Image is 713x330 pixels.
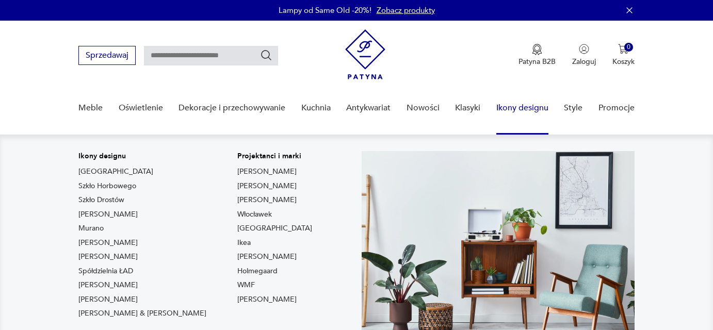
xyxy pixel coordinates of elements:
p: Zaloguj [572,57,596,67]
a: Style [564,88,582,128]
button: 0Koszyk [612,44,635,67]
p: Ikony designu [78,151,206,161]
a: [PERSON_NAME] [78,280,138,290]
p: Projektanci i marki [237,151,312,161]
a: Kuchnia [301,88,331,128]
a: Szkło Horbowego [78,181,136,191]
img: Ikona medalu [532,44,542,55]
a: [PERSON_NAME] [237,195,297,205]
a: Szkło Drostów [78,195,124,205]
a: Meble [78,88,103,128]
a: [PERSON_NAME] [237,181,297,191]
a: Ikea [237,238,251,248]
a: [PERSON_NAME] [237,252,297,262]
a: Murano [78,223,104,234]
a: Zobacz produkty [377,5,435,15]
p: Koszyk [612,57,635,67]
button: Szukaj [260,49,272,61]
a: [PERSON_NAME] [237,294,297,305]
img: Ikonka użytkownika [579,44,589,54]
button: Sprzedawaj [78,46,136,65]
a: Dekoracje i przechowywanie [179,88,285,128]
a: Ikona medaluPatyna B2B [518,44,556,67]
div: 0 [624,43,633,52]
img: Ikona koszyka [618,44,628,54]
a: Klasyki [455,88,480,128]
a: Promocje [598,88,635,128]
p: Patyna B2B [518,57,556,67]
a: [PERSON_NAME] [78,252,138,262]
a: Ikony designu [496,88,548,128]
a: Holmegaard [237,266,278,276]
a: [PERSON_NAME] [78,238,138,248]
a: Sprzedawaj [78,53,136,60]
a: [PERSON_NAME] [78,294,138,305]
a: [PERSON_NAME] [78,209,138,220]
a: Nowości [407,88,440,128]
img: Patyna - sklep z meblami i dekoracjami vintage [345,29,385,79]
a: [GEOGRAPHIC_DATA] [237,223,312,234]
a: Spółdzielnia ŁAD [78,266,133,276]
button: Patyna B2B [518,44,556,67]
a: [GEOGRAPHIC_DATA] [78,167,153,177]
a: Antykwariat [346,88,391,128]
p: Lampy od Same Old -20%! [279,5,371,15]
a: [PERSON_NAME] [237,167,297,177]
a: Włocławek [237,209,272,220]
a: [PERSON_NAME] & [PERSON_NAME] [78,308,206,319]
a: Oświetlenie [119,88,163,128]
button: Zaloguj [572,44,596,67]
a: WMF [237,280,255,290]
